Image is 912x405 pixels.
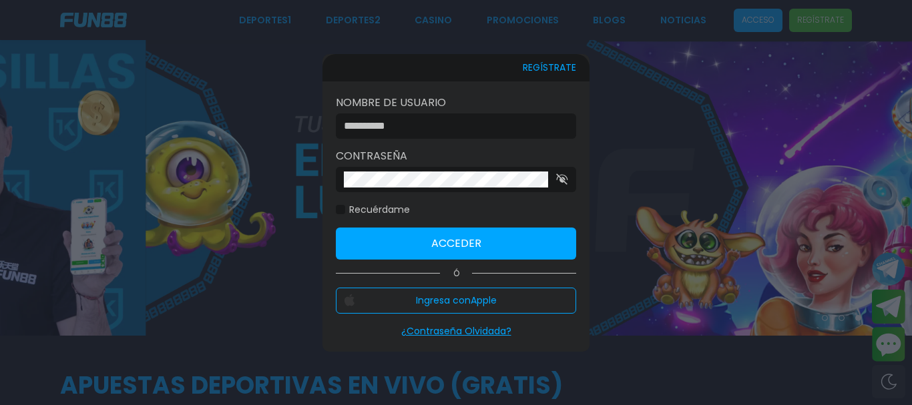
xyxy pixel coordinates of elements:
[336,268,576,280] p: Ó
[336,203,410,217] label: Recuérdame
[336,288,576,314] button: Ingresa conApple
[336,228,576,260] button: Acceder
[523,54,576,81] button: REGÍSTRATE
[336,95,576,111] label: Nombre de usuario
[336,324,576,338] p: ¿Contraseña Olvidada?
[336,148,576,164] label: Contraseña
